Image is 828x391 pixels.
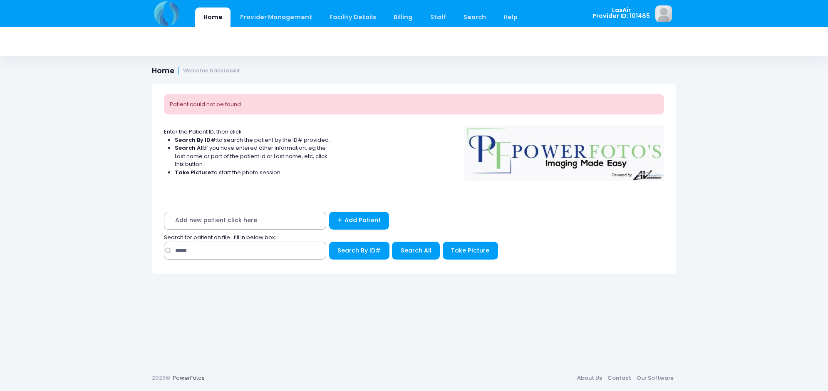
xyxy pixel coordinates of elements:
[232,7,320,27] a: Provider Management
[223,67,240,74] strong: LasAir
[175,144,205,152] strong: Search All:
[152,374,170,382] span: 2025©
[422,7,454,27] a: Staff
[574,371,605,386] a: About Us
[592,7,650,19] span: LasAir Provider ID: 101485
[164,128,242,136] span: Enter the Patient ID, then click
[655,5,672,22] img: image
[173,374,205,382] a: PowerFotos
[634,371,676,386] a: Our Software
[164,233,276,241] span: Search for patient on file : fill in below box;
[175,168,330,177] li: to start the photo session.
[175,136,330,144] li: to search the patient by the ID# provided.
[183,68,240,74] small: Welcome back
[195,7,231,27] a: Home
[175,168,212,176] strong: Take Picture:
[386,7,421,27] a: Billing
[401,246,431,255] span: Search All
[152,67,240,75] h1: Home
[164,94,664,114] div: Patient could not be found.
[392,242,440,260] button: Search All
[164,212,326,230] span: Add new patient click here
[451,246,489,255] span: Take Picture
[322,7,384,27] a: Facility Details
[455,7,494,27] a: Search
[337,246,381,255] span: Search By ID#
[175,144,330,168] li: If you have entered other information, eg the Last name or part of the patient id or Last name, e...
[175,136,217,144] strong: Search By ID#:
[329,212,389,230] a: Add Patient
[496,7,526,27] a: Help
[460,120,668,181] img: Logo
[329,242,389,260] button: Search By ID#
[605,371,634,386] a: Contact
[443,242,498,260] button: Take Picture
